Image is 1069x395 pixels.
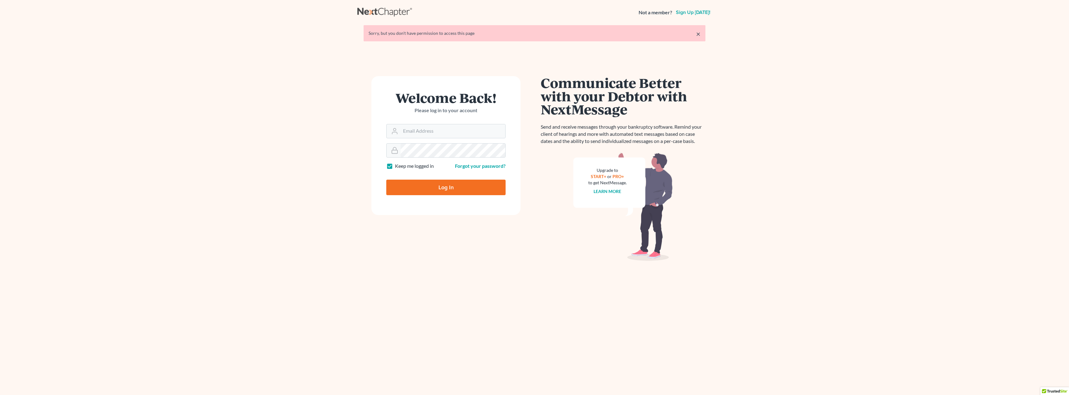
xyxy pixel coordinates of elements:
[386,91,506,104] h1: Welcome Back!
[573,152,673,261] img: nextmessage_bg-59042aed3d76b12b5cd301f8e5b87938c9018125f34e5fa2b7a6b67550977c72.svg
[608,174,612,179] span: or
[386,180,506,195] input: Log In
[594,189,622,194] a: Learn more
[401,124,505,138] input: Email Address
[588,167,627,173] div: Upgrade to
[395,163,434,170] label: Keep me logged in
[386,107,506,114] p: Please log in to your account
[613,174,624,179] a: PRO+
[675,10,712,15] a: Sign up [DATE]!
[588,180,627,186] div: to get NextMessage.
[455,163,506,169] a: Forgot your password?
[541,76,705,116] h1: Communicate Better with your Debtor with NextMessage
[696,30,700,38] a: ×
[541,123,705,145] p: Send and receive messages through your bankruptcy software. Remind your client of hearings and mo...
[639,9,672,16] strong: Not a member?
[369,30,700,36] div: Sorry, but you don't have permission to access this page
[591,174,607,179] a: START+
